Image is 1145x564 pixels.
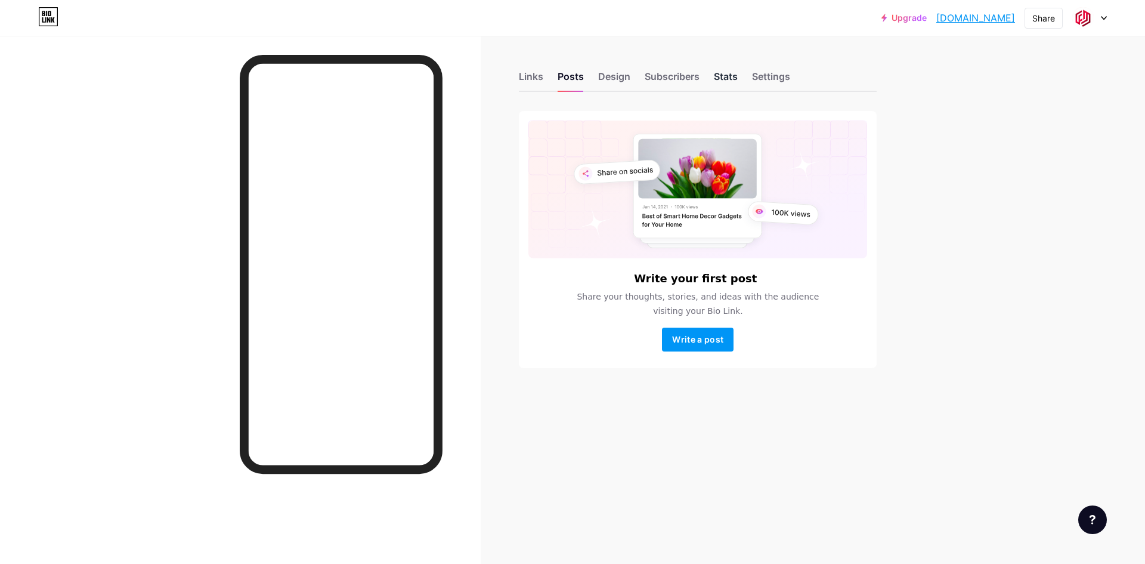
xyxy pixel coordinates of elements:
[645,69,700,91] div: Subscribers
[562,289,833,318] span: Share your thoughts, stories, and ideas with the audience visiting your Bio Link.
[752,69,790,91] div: Settings
[662,328,734,352] button: Write a post
[1032,12,1055,24] div: Share
[881,13,927,23] a: Upgrade
[519,69,543,91] div: Links
[1072,7,1094,29] img: financemagic
[714,69,738,91] div: Stats
[598,69,630,91] div: Design
[558,69,584,91] div: Posts
[936,11,1015,25] a: [DOMAIN_NAME]
[634,273,757,285] h6: Write your first post
[672,334,723,344] span: Write a post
